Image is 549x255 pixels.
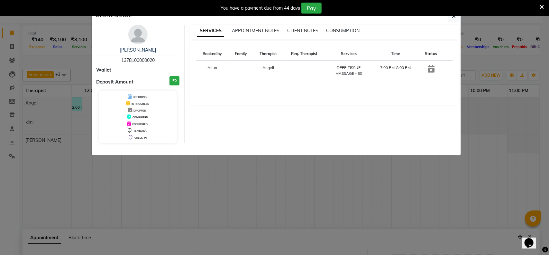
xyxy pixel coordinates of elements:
[229,47,253,61] th: Family
[132,102,149,105] span: IN PROGRESS
[372,61,419,81] td: 7:00 PM-8:00 PM
[128,25,148,44] img: avatar
[121,57,155,63] span: 1378100000020
[301,3,322,14] button: Pay
[133,109,146,112] span: DROPPED
[96,66,112,74] span: Wallet
[196,47,229,61] th: Booked by
[169,76,179,85] h3: ₹0
[196,61,229,81] td: Arjun
[326,28,360,34] span: CONSUMPTION
[134,136,147,139] span: CHECK-IN
[419,47,444,61] th: Status
[263,65,274,70] span: Angeli
[284,61,325,81] td: -
[133,95,147,99] span: UPCOMING
[522,229,543,249] iframe: chat widget
[229,61,253,81] td: -
[372,47,419,61] th: Time
[221,5,300,12] div: You have a payment due from 44 days
[287,28,318,34] span: CLIENT NOTES
[133,129,147,132] span: TENTATIVE
[253,47,284,61] th: Therapist
[329,65,368,76] div: DEEP TISSUE MASSAGE - 60
[284,47,325,61] th: Req. Therapist
[132,123,148,126] span: CONFIRMED
[133,116,148,119] span: COMPLETED
[232,28,279,34] span: APPOINTMENT NOTES
[120,47,156,53] a: [PERSON_NAME]
[96,78,134,86] span: Deposit Amount
[197,25,224,37] span: SERVICES
[325,47,372,61] th: Services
